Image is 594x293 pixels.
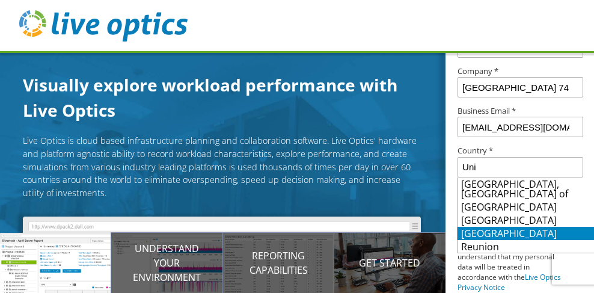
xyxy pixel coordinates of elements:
[458,240,594,253] li: Reunion
[19,10,188,42] img: live_optics_svg.svg
[23,134,421,199] p: Live Optics is cloud based infrastructure planning and collaboration software. Live Optics' hardw...
[458,272,561,292] a: Live Optics Privacy Notice
[458,67,583,75] label: Company *
[458,227,594,240] li: [GEOGRAPHIC_DATA]
[334,256,445,270] p: Get Started
[111,241,222,285] p: Understand your environment
[458,214,594,227] li: [GEOGRAPHIC_DATA]
[23,72,435,123] h1: Visually explore workload performance with Live Optics
[458,107,583,115] label: Business Email *
[458,147,583,155] label: Country *
[223,248,334,277] p: Reporting Capabilities
[458,177,594,200] li: [GEOGRAPHIC_DATA], [GEOGRAPHIC_DATA] of
[458,242,570,292] p: By signing up to Live Optics, I understand that my personal data will be treated in accordance wi...
[458,200,594,214] li: [GEOGRAPHIC_DATA]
